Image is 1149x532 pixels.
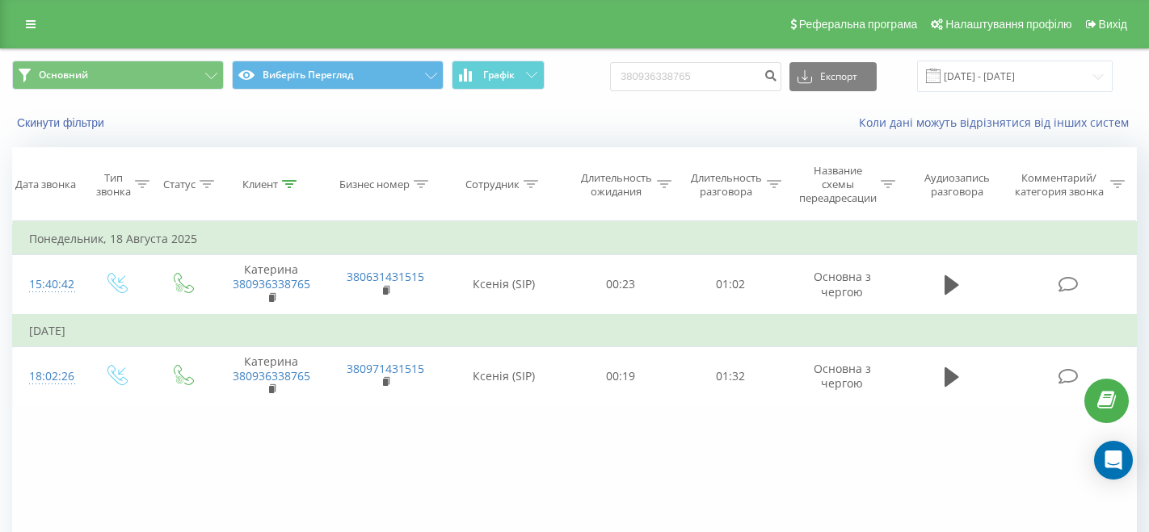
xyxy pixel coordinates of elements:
td: Понедельник, 18 Августа 2025 [13,223,1137,255]
a: 380631431515 [347,269,424,284]
a: 380971431515 [347,361,424,376]
div: Бизнес номер [339,178,410,191]
td: Катерина [214,347,328,407]
div: Аудиозапись разговора [914,171,1000,199]
div: Тип звонка [96,171,131,199]
a: 380936338765 [233,368,310,383]
td: 00:23 [566,255,676,315]
font: Налаштування профілю [945,18,1071,31]
div: Длительность ожидания [580,171,653,199]
td: Основна з чергою [785,347,899,407]
div: Комментарий/категория звонка [1012,171,1106,199]
font: Основний [39,68,88,82]
a: Коли дані можуть відрізнятися від інших систем [859,115,1137,130]
td: Катерина [214,255,328,315]
td: Ксенія (SIP) [443,255,566,315]
button: Експорт [789,62,877,91]
div: Клиент [242,178,278,191]
font: Коли дані можуть відрізнятися від інших систем [859,115,1129,130]
font: Вихід [1099,18,1127,31]
div: Open Intercom Messenger [1094,441,1133,480]
button: Графік [452,61,545,90]
div: 18:02:26 [29,361,66,392]
td: 01:02 [676,255,785,315]
font: Скинути фільтри [17,116,104,129]
td: 01:32 [676,347,785,407]
div: Дата звонка [15,178,76,191]
div: Название схемы переадресации [799,164,877,205]
td: Основна з чергою [785,255,899,315]
button: Виберіть Перегляд [232,61,444,90]
td: 00:19 [566,347,676,407]
button: Скинути фільтри [12,115,112,130]
input: Пошук за номером [610,62,781,91]
td: Ксенія (SIP) [443,347,566,407]
td: [DATE] [13,315,1137,347]
div: Статус [163,178,196,191]
font: Виберіть Перегляд [263,68,353,82]
button: Основний [12,61,224,90]
a: 380936338765 [233,276,310,291]
div: Сотрудник [465,178,520,191]
div: 15:40:42 [29,269,66,300]
font: Експорт [820,69,857,83]
font: Графік [483,68,515,82]
div: Длительность разговора [690,171,763,199]
font: Реферальна програма [799,18,918,31]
